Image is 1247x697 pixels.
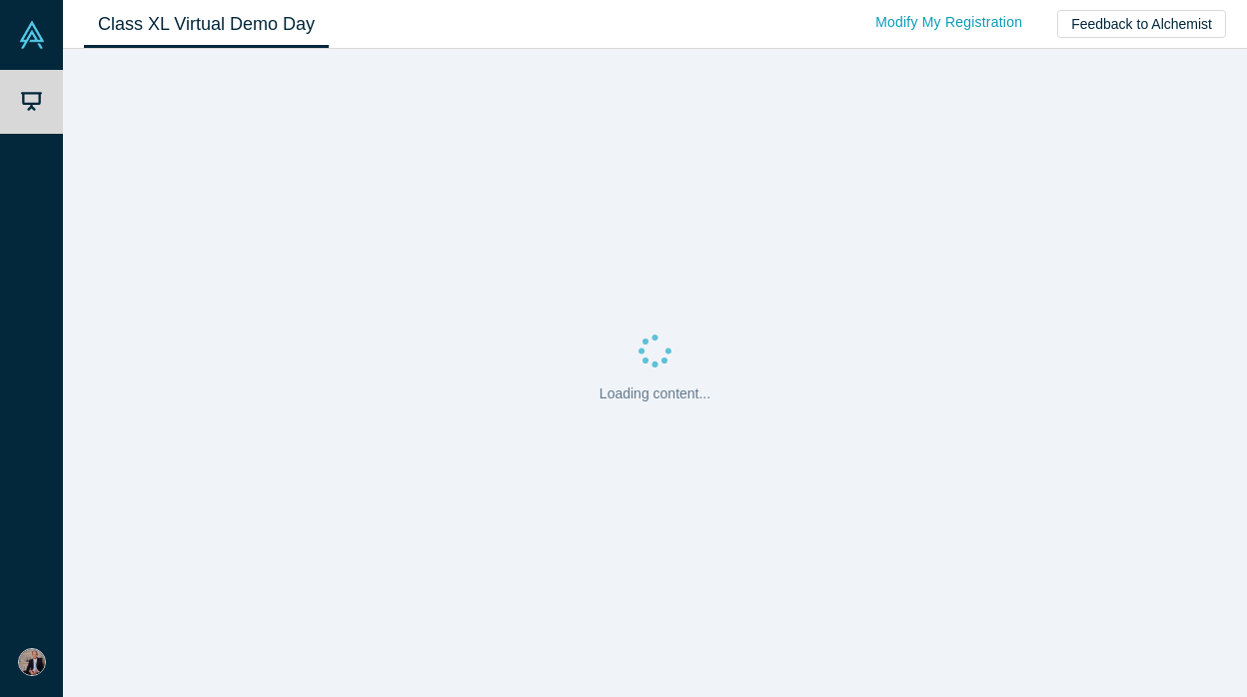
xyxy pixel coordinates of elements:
a: Modify My Registration [854,5,1043,40]
img: Roger Ingold's Account [18,648,46,676]
a: Class XL Virtual Demo Day [84,1,329,48]
p: Loading content... [600,383,710,404]
img: Alchemist Vault Logo [18,21,46,49]
button: Feedback to Alchemist [1057,10,1226,38]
